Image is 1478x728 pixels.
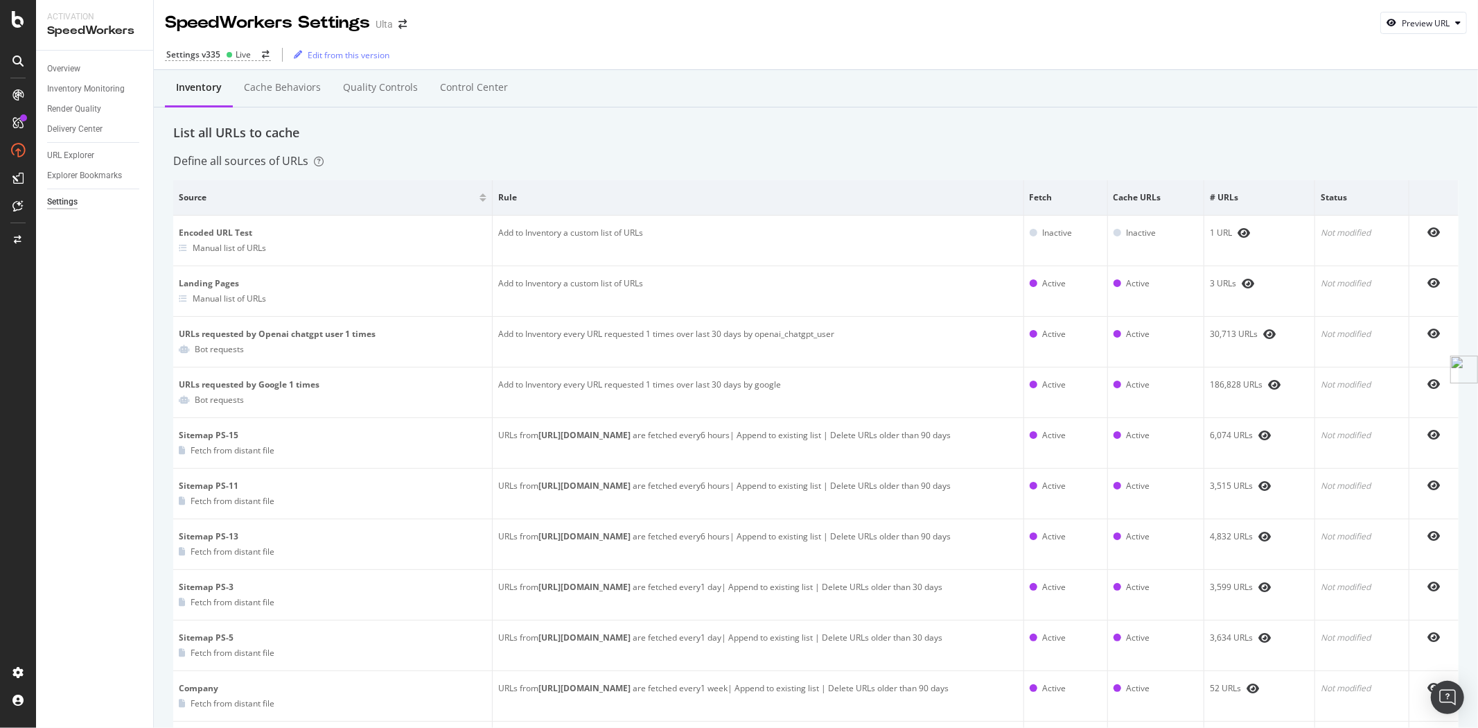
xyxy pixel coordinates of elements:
div: Fetch from distant file [191,647,274,659]
span: Fetch [1030,191,1098,204]
div: Fetch from distant file [191,546,274,557]
div: URLs requested by Openai chatgpt user 1 times [179,328,486,340]
div: eye [1428,632,1441,643]
td: Add to Inventory every URL requested 1 times over last 30 days by openai_chatgpt_user [493,317,1023,367]
div: eye [1428,277,1441,288]
div: Fetch from distant file [191,697,274,709]
div: Active [1127,480,1150,492]
a: Explorer Bookmarks [47,168,143,183]
div: Settings v335 [166,49,220,60]
div: arrow-right-arrow-left [262,51,270,59]
td: Add to Inventory a custom list of URLs [493,266,1023,317]
div: Active [1043,379,1066,391]
div: 3,515 URLs [1210,480,1309,492]
div: Active [1043,480,1066,492]
div: eye [1428,581,1441,592]
div: Active [1043,530,1066,543]
div: 6,074 URLs [1210,429,1309,442]
div: arrow-right-arrow-left [398,19,407,29]
div: eye [1263,329,1276,340]
div: Settings [47,195,78,209]
div: 52 URLs [1210,682,1309,695]
div: eye [1247,683,1259,694]
div: Not modified [1321,480,1403,492]
div: Sitemap PS-3 [179,581,486,593]
div: Active [1127,429,1150,442]
a: Inventory Monitoring [47,82,143,96]
div: Not modified [1321,227,1403,239]
div: Not modified [1321,530,1403,543]
div: 3 URLs [1210,277,1309,290]
div: Manual list of URLs [193,242,266,254]
b: [URL][DOMAIN_NAME] [538,429,631,441]
a: Delivery Center [47,122,143,137]
div: eye [1238,227,1250,239]
span: Source [179,191,476,204]
div: eye [1428,480,1441,491]
b: [URL][DOMAIN_NAME] [538,581,631,593]
div: Active [1127,581,1150,593]
b: [URL][DOMAIN_NAME] [538,530,631,542]
div: Sitemap PS-11 [179,480,486,492]
div: Active [1127,277,1150,290]
div: Bot requests [195,394,244,406]
div: eye [1428,682,1441,693]
div: Active [1043,277,1066,290]
span: # URLs [1210,191,1305,204]
div: Sitemap PS-13 [179,530,486,543]
a: URL Explorer [47,148,143,163]
div: Landing Pages [179,277,486,290]
div: SpeedWorkers Settings [165,11,370,35]
div: 30,713 URLs [1210,328,1309,340]
b: [URL][DOMAIN_NAME] [538,682,631,694]
div: URLs from are fetched every 1 week | Append to existing list | Delete URLs older than 90 days [498,682,1017,695]
div: eye [1258,582,1271,593]
div: Active [1043,632,1066,644]
div: eye [1428,530,1441,541]
div: 3,599 URLs [1210,581,1309,593]
div: eye [1428,227,1441,238]
div: Active [1127,379,1150,391]
div: 1 URL [1210,227,1309,239]
div: URLs from are fetched every 6 hours | Append to existing list | Delete URLs older than 90 days [498,530,1017,543]
div: eye [1258,430,1271,441]
div: Define all sources of URLs [173,153,324,169]
div: Cache behaviors [244,80,321,94]
div: Open Intercom Messenger [1431,681,1464,714]
div: Active [1127,682,1150,695]
div: Inventory Monitoring [47,82,125,96]
div: URLs from are fetched every 6 hours | Append to existing list | Delete URLs older than 90 days [498,429,1017,442]
div: URLs from are fetched every 1 day | Append to existing list | Delete URLs older than 30 days [498,581,1017,593]
div: Not modified [1321,682,1403,695]
div: eye [1428,328,1441,339]
a: Render Quality [47,102,143,116]
b: [URL][DOMAIN_NAME] [538,632,631,643]
div: 186,828 URLs [1210,379,1309,391]
div: Edit from this version [308,49,389,61]
td: Add to Inventory a custom list of URLs [493,216,1023,266]
div: Active [1127,632,1150,644]
div: URL Explorer [47,148,94,163]
div: eye [1258,531,1271,542]
span: Rule [498,191,1014,204]
div: Explorer Bookmarks [47,168,122,183]
div: Active [1043,328,1066,340]
div: Sitemap PS-5 [179,632,486,644]
div: Sitemap PS-15 [179,429,486,442]
a: Settings [47,195,143,209]
a: Overview [47,62,143,76]
div: Not modified [1321,429,1403,442]
div: Active [1127,328,1150,340]
div: Active [1043,581,1066,593]
div: Control Center [440,80,508,94]
div: eye [1242,278,1254,289]
div: Inventory [176,80,222,94]
div: List all URLs to cache [173,124,1459,142]
div: Fetch from distant file [191,596,274,608]
div: Manual list of URLs [193,293,266,304]
div: Ulta [376,17,393,31]
div: eye [1268,379,1281,390]
div: Not modified [1321,379,1403,391]
div: Active [1043,429,1066,442]
div: Not modified [1321,328,1403,340]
